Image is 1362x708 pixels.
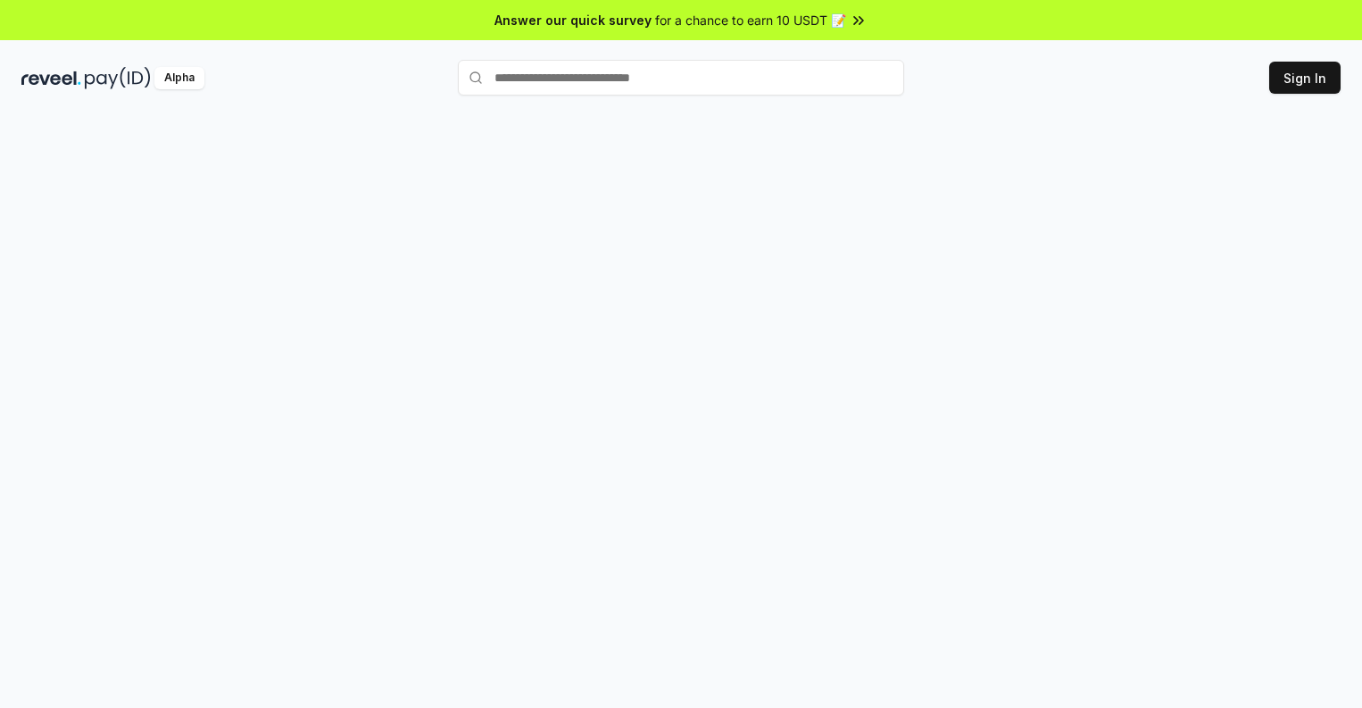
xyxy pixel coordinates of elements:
[85,67,151,89] img: pay_id
[154,67,204,89] div: Alpha
[21,67,81,89] img: reveel_dark
[494,11,652,29] span: Answer our quick survey
[655,11,846,29] span: for a chance to earn 10 USDT 📝
[1269,62,1341,94] button: Sign In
